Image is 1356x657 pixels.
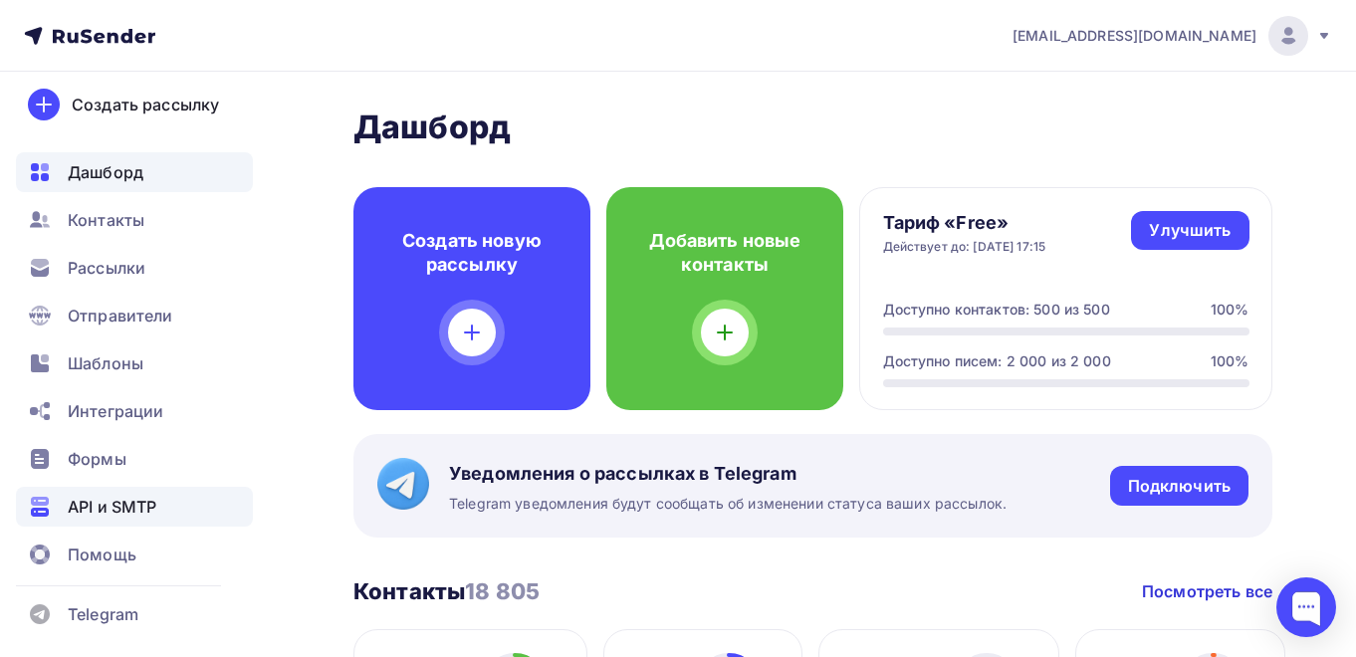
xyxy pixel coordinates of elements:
[68,304,173,328] span: Отправители
[883,211,1046,235] h4: Тариф «Free»
[1013,16,1332,56] a: [EMAIL_ADDRESS][DOMAIN_NAME]
[1211,351,1249,371] div: 100%
[72,93,219,116] div: Создать рассылку
[16,343,253,383] a: Шаблоны
[68,602,138,626] span: Telegram
[68,256,145,280] span: Рассылки
[68,208,144,232] span: Контакты
[638,229,811,277] h4: Добавить новые контакты
[465,578,540,604] span: 18 805
[883,351,1111,371] div: Доступно писем: 2 000 из 2 000
[449,462,1007,486] span: Уведомления о рассылках в Telegram
[68,160,143,184] span: Дашборд
[16,248,253,288] a: Рассылки
[1131,211,1248,250] a: Улучшить
[68,399,163,423] span: Интеграции
[16,439,253,479] a: Формы
[1013,26,1256,46] span: [EMAIL_ADDRESS][DOMAIN_NAME]
[16,152,253,192] a: Дашборд
[68,495,156,519] span: API и SMTP
[1211,300,1249,320] div: 100%
[883,239,1046,255] div: Действует до: [DATE] 17:15
[16,200,253,240] a: Контакты
[449,494,1007,514] span: Telegram уведомления будут сообщать об изменении статуса ваших рассылок.
[385,229,559,277] h4: Создать новую рассылку
[68,543,136,566] span: Помощь
[68,351,143,375] span: Шаблоны
[1149,219,1231,242] div: Улучшить
[883,300,1110,320] div: Доступно контактов: 500 из 500
[353,108,1272,147] h2: Дашборд
[68,447,126,471] span: Формы
[16,296,253,335] a: Отправители
[1128,475,1231,498] div: Подключить
[1142,579,1272,603] a: Посмотреть все
[353,577,540,605] h3: Контакты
